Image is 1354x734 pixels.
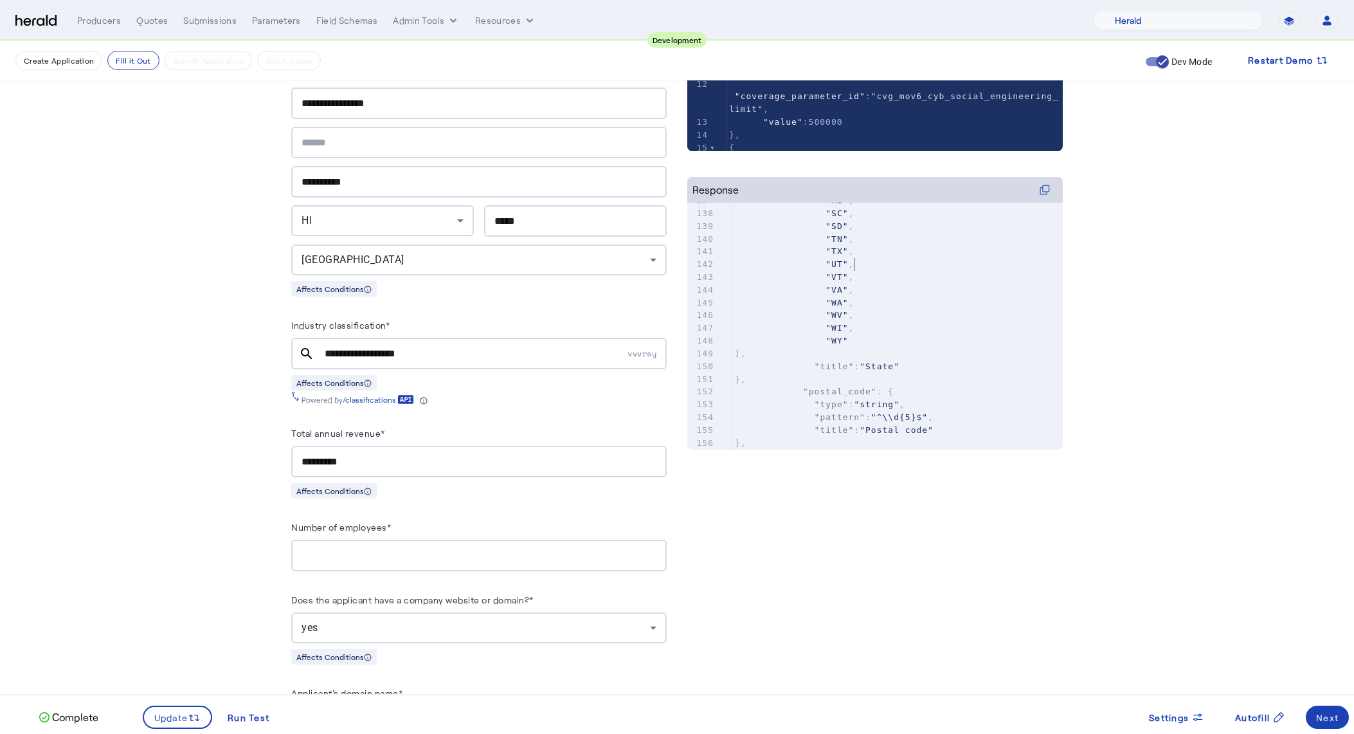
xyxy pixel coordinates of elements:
[735,362,899,371] span: :
[165,51,252,70] button: Submit Application
[815,399,849,409] span: "type"
[1248,53,1313,68] span: Restart Demo
[735,387,894,396] span: : {
[826,208,848,218] span: "SC"
[136,14,168,27] div: Quotes
[687,347,716,360] div: 149
[627,348,667,359] span: vvvrsy
[1235,711,1270,724] span: Autofill
[687,284,716,297] div: 144
[291,375,377,390] div: Affects Conditions
[860,362,899,371] span: "State"
[763,117,803,127] span: "value"
[735,425,934,435] span: :
[154,711,188,724] span: Update
[826,285,848,295] span: "VA"
[729,79,1058,115] span: : ,
[803,387,877,396] span: "postal_code"
[815,425,854,435] span: "title"
[291,320,390,331] label: Industry classification*
[302,253,404,266] span: [GEOGRAPHIC_DATA]
[687,220,716,233] div: 139
[729,91,1058,114] span: "cvg_mov6_cyb_social_engineering_limit"
[291,522,391,533] label: Number of employees*
[815,412,865,422] span: "pattern"
[687,424,716,437] div: 155
[735,323,854,333] span: ,
[15,15,57,27] img: Herald Logo
[735,310,854,320] span: ,
[735,412,934,422] span: : ,
[228,711,269,724] div: Run Test
[826,234,848,244] span: "TN"
[316,14,378,27] div: Field Schemas
[826,310,848,320] span: "WV"
[647,32,707,48] div: Development
[735,399,905,409] span: : ,
[291,281,377,297] div: Affects Conditions
[735,234,854,244] span: ,
[291,649,377,665] div: Affects Conditions
[1169,55,1212,68] label: Dev Mode
[687,177,1063,424] herald-code-block: Response
[1149,711,1189,724] span: Settings
[107,51,159,70] button: Fill it Out
[291,483,377,499] div: Affects Conditions
[475,14,536,27] button: Resources dropdown menu
[687,335,716,347] div: 148
[729,117,843,127] span: :
[826,298,848,307] span: "WA"
[393,14,460,27] button: internal dropdown menu
[77,14,121,27] div: Producers
[687,360,716,373] div: 150
[809,117,843,127] span: 500000
[687,116,710,129] div: 13
[735,272,854,282] span: ,
[1139,706,1214,729] button: Settings
[687,233,716,246] div: 140
[871,412,928,422] span: "^\\d{5}$"
[291,594,534,605] label: Does the applicant have a company website or domain?*
[687,385,716,398] div: 152
[302,394,428,405] div: Powered by
[291,346,322,362] mat-icon: search
[1306,706,1349,729] button: Next
[257,51,321,70] button: Get A Quote
[687,271,716,284] div: 143
[687,437,716,450] div: 156
[687,142,710,154] div: 15
[854,399,899,409] span: "string"
[217,706,280,729] button: Run Test
[687,207,716,220] div: 138
[1238,49,1339,72] button: Restart Demo
[826,221,848,231] span: "SD"
[729,143,735,152] span: {
[826,272,848,282] span: "VT"
[687,297,716,309] div: 145
[687,322,716,335] div: 147
[735,349,746,358] span: ],
[252,14,301,27] div: Parameters
[143,706,213,729] button: Update
[687,398,716,411] div: 153
[15,51,102,70] button: Create Application
[687,258,716,271] div: 142
[291,428,385,439] label: Total annual revenue*
[735,246,854,256] span: ,
[735,91,865,101] span: "coverage_parameter_id"
[687,411,716,424] div: 154
[735,438,746,448] span: },
[692,182,739,197] div: Response
[826,259,848,269] span: "UT"
[1316,711,1339,724] div: Next
[687,245,716,258] div: 141
[826,336,848,345] span: "WY"
[729,130,741,140] span: },
[815,362,854,371] span: "title"
[735,221,854,231] span: ,
[735,298,854,307] span: ,
[687,78,710,91] div: 12
[302,621,318,634] span: yes
[183,14,237,27] div: Submissions
[687,373,716,386] div: 151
